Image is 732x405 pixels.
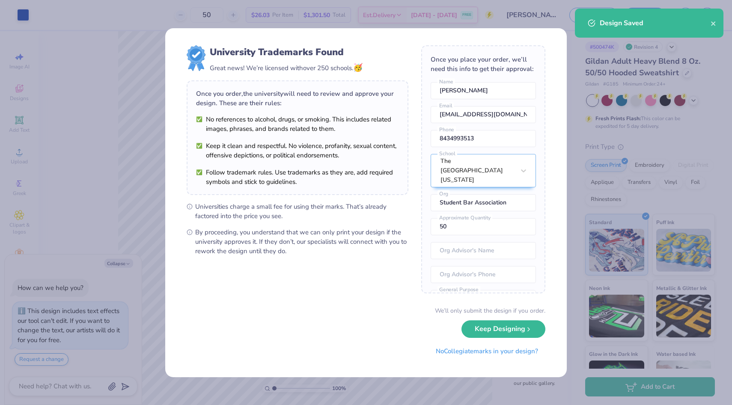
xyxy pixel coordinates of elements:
span: By proceeding, you understand that we can only print your design if the university approves it. I... [195,228,408,256]
li: Keep it clean and respectful. No violence, profanity, sexual content, offensive depictions, or po... [196,141,399,160]
span: Universities charge a small fee for using their marks. That’s already factored into the price you... [195,202,408,221]
input: Org Advisor's Name [431,242,536,259]
div: Once you order, the university will need to review and approve your design. These are their rules: [196,89,399,108]
span: 🥳 [353,62,363,73]
div: We’ll only submit the design if you order. [435,306,545,315]
button: close [711,18,717,28]
div: University Trademarks Found [210,45,363,59]
input: Org [431,194,536,211]
input: Org Advisor's Phone [431,266,536,283]
input: Phone [431,130,536,147]
input: Name [431,82,536,99]
li: No references to alcohol, drugs, or smoking. This includes related images, phrases, and brands re... [196,115,399,133]
li: Follow trademark rules. Use trademarks as they are, add required symbols and stick to guidelines. [196,168,399,186]
img: license-marks-badge.png [187,45,205,71]
div: Design Saved [600,18,711,28]
div: The [GEOGRAPHIC_DATA][US_STATE] [440,157,515,185]
div: Great news! We’re licensed with over 250 schools. [210,62,363,74]
input: Email [431,106,536,123]
button: NoCollegiatemarks in your design? [428,343,545,360]
div: Once you place your order, we’ll need this info to get their approval: [431,55,536,74]
button: Keep Designing [461,320,545,338]
input: Approximate Quantity [431,218,536,235]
